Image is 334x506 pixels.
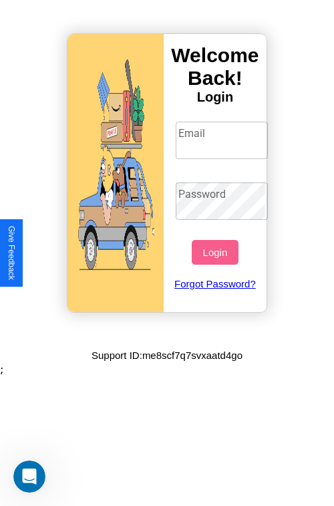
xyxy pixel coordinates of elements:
[92,346,242,364] p: Support ID: me8scf7q7svxaatd4go
[164,90,267,105] h4: Login
[7,226,16,280] div: Give Feedback
[164,44,267,90] h3: Welcome Back!
[13,461,45,493] iframe: Intercom live chat
[192,240,238,265] button: Login
[67,34,164,312] img: gif
[169,265,262,303] a: Forgot Password?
